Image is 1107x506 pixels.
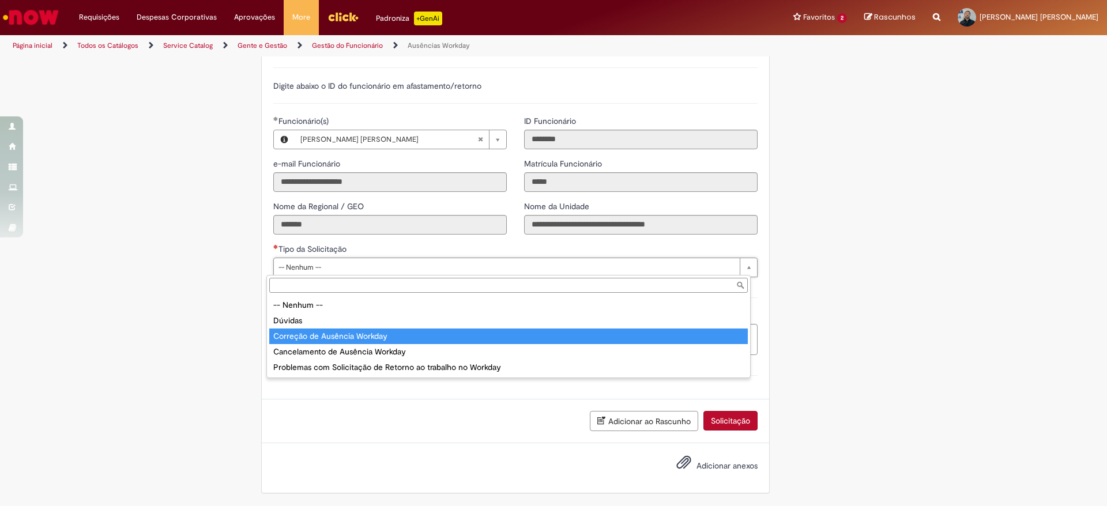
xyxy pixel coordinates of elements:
[269,313,748,328] div: Dúvidas
[269,297,748,313] div: -- Nenhum --
[269,328,748,344] div: Correção de Ausência Workday
[269,360,748,375] div: Problemas com Solicitação de Retorno ao trabalho no Workday
[269,344,748,360] div: Cancelamento de Ausência Workday
[267,295,750,377] ul: Tipo da Solicitação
